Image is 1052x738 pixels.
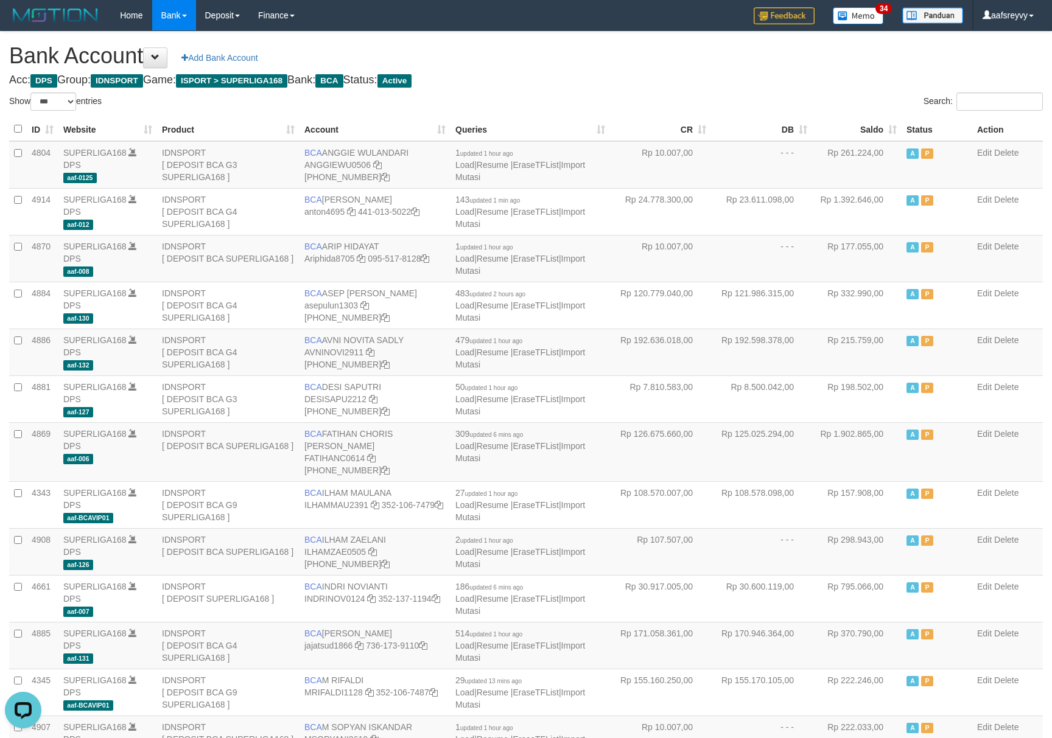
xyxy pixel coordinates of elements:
[906,383,919,393] span: Active
[455,195,585,229] span: | | |
[157,329,300,375] td: IDNSPORT [ DEPOSIT BCA G4 SUPERLIGA168 ]
[906,535,919,546] span: Active
[63,313,93,324] span: aaf-130
[300,141,451,189] td: ANGGIE WULANDARI [PHONE_NUMBER]
[711,282,812,329] td: Rp 121.986.315,00
[455,582,585,616] span: | | |
[58,235,157,282] td: DPS
[977,675,992,685] a: Edit
[63,513,113,523] span: aaf-BCAVIP01
[355,641,363,650] a: Copy jajatsud1866 to clipboard
[455,382,585,416] span: | | |
[906,336,919,346] span: Active
[921,383,933,393] span: Paused
[455,195,520,204] span: 143
[455,254,474,263] a: Load
[304,429,322,439] span: BCA
[513,641,558,650] a: EraseTFList
[610,375,711,422] td: Rp 7.810.583,00
[304,535,322,545] span: BCA
[477,254,508,263] a: Resume
[711,117,812,141] th: DB: activate to sort column ascending
[921,148,933,159] span: Paused
[157,481,300,528] td: IDNSPORT [ DEPOSIT BCA G9 SUPERLIGA168 ]
[513,301,558,310] a: EraseTFList
[63,360,93,371] span: aaf-132
[812,235,902,282] td: Rp 177.055,00
[58,188,157,235] td: DPS
[300,329,451,375] td: AVNI NOVITA SADLY [PHONE_NUMBER]
[58,141,157,189] td: DPS
[833,7,884,24] img: Button%20Memo.svg
[58,329,157,375] td: DPS
[300,282,451,329] td: ASEP [PERSON_NAME] [PHONE_NUMBER]
[994,675,1019,685] a: Delete
[63,288,127,298] a: SUPERLIGA168
[300,575,451,622] td: INDRI NOVIANTI 352-137-1194
[812,622,902,669] td: Rp 370.790,00
[610,282,711,329] td: Rp 120.779.040,00
[906,195,919,206] span: Active
[513,254,558,263] a: EraseTFList
[366,347,374,357] a: Copy AVNINOVI2911 to clipboard
[455,394,585,416] a: Import Mutasi
[455,500,474,510] a: Load
[994,242,1019,251] a: Delete
[30,74,57,88] span: DPS
[711,481,812,528] td: Rp 108.578.098,00
[304,148,322,158] span: BCA
[421,254,429,263] a: Copy 0955178128 to clipboard
[924,92,1043,111] label: Search:
[906,242,919,252] span: Active
[369,394,377,404] a: Copy DESISAPU2212 to clipboard
[610,575,711,622] td: Rp 30.917.005,00
[455,148,513,158] span: 1
[63,454,93,464] span: aaf-006
[460,537,513,544] span: updated 1 hour ago
[812,282,902,329] td: Rp 332.990,00
[711,141,812,189] td: - - -
[455,242,585,276] span: | | |
[63,535,127,545] a: SUPERLIGA168
[455,242,513,251] span: 1
[63,195,127,204] a: SUPERLIGA168
[63,407,93,417] span: aaf-127
[304,453,365,463] a: FATIHANC0614
[977,429,992,439] a: Edit
[9,92,102,111] label: Show entries
[304,160,371,170] a: ANGGIEWU0506
[27,282,58,329] td: 4884
[157,622,300,669] td: IDNSPORT [ DEPOSIT BCA G4 SUPERLIGA168 ]
[27,375,58,422] td: 4881
[711,422,812,481] td: Rp 125.025.294,00
[157,235,300,282] td: IDNSPORT [ DEPOSIT BCA SUPERLIGA168 ]
[357,254,365,263] a: Copy Ariphida8705 to clipboard
[304,301,358,310] a: asepulun1303
[921,195,933,206] span: Paused
[58,117,157,141] th: Website: activate to sort column ascending
[513,547,558,557] a: EraseTFList
[9,6,102,24] img: MOTION_logo.png
[63,628,127,638] a: SUPERLIGA168
[812,575,902,622] td: Rp 795.066,00
[455,148,585,182] span: | | |
[465,490,518,497] span: updated 1 hour ago
[304,500,368,510] a: ILHAMMAU2391
[63,335,127,345] a: SUPERLIGA168
[994,628,1019,638] a: Delete
[58,422,157,481] td: DPS
[465,385,518,391] span: updated 1 hour ago
[300,528,451,575] td: ILHAM ZAELANI [PHONE_NUMBER]
[812,188,902,235] td: Rp 1.392.646,00
[27,422,58,481] td: 4869
[513,347,558,357] a: EraseTFList
[754,7,815,24] img: Feedback.jpg
[455,641,585,663] a: Import Mutasi
[977,288,992,298] a: Edit
[304,195,322,204] span: BCA
[63,242,127,251] a: SUPERLIGA168
[812,375,902,422] td: Rp 198.502,00
[5,5,41,41] button: Open LiveChat chat widget
[63,220,93,230] span: aaf-012
[921,430,933,440] span: Paused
